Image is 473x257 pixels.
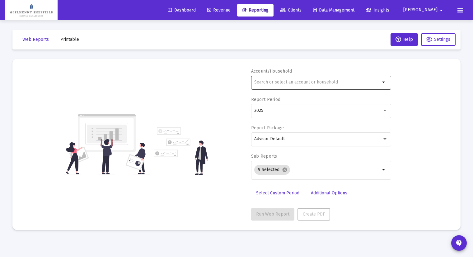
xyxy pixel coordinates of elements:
span: Insights [366,7,389,13]
mat-icon: arrow_drop_down [380,79,388,86]
span: Help [396,37,413,42]
img: reporting-alt [154,127,208,175]
a: Data Management [308,4,359,17]
button: Settings [421,33,456,46]
mat-icon: arrow_drop_down [438,4,445,17]
input: Search or select an account or household [254,80,380,85]
button: Web Reports [17,33,54,46]
mat-chip-list: Selection [254,164,380,176]
button: Create PDF [297,208,330,221]
a: Revenue [202,4,236,17]
label: Report Period [251,97,281,102]
span: [PERSON_NAME] [403,7,438,13]
button: Help [391,33,418,46]
a: Insights [361,4,394,17]
span: Select Custom Period [256,190,299,196]
img: reporting [64,113,150,175]
button: Run Web Report [251,208,294,221]
span: Web Reports [22,37,49,42]
span: Clients [280,7,302,13]
span: Create PDF [303,212,325,217]
label: Report Package [251,125,284,131]
mat-icon: cancel [282,167,288,173]
span: Settings [434,37,450,42]
span: 2025 [254,108,263,113]
span: Advisor Default [254,136,285,141]
span: Dashboard [168,7,196,13]
span: Run Web Report [256,212,289,217]
a: Dashboard [163,4,201,17]
a: Clients [275,4,307,17]
span: Revenue [207,7,231,13]
span: Data Management [313,7,354,13]
label: Sub Reports [251,154,277,159]
span: Printable [60,37,79,42]
a: Reporting [237,4,274,17]
label: Account/Household [251,69,292,74]
mat-chip: 9 Selected [254,165,290,175]
span: Reporting [242,7,269,13]
mat-icon: contact_support [455,239,463,247]
mat-icon: arrow_drop_down [380,166,388,174]
img: Dashboard [10,4,53,17]
button: [PERSON_NAME] [396,4,452,16]
button: Printable [55,33,84,46]
span: Additional Options [311,190,347,196]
